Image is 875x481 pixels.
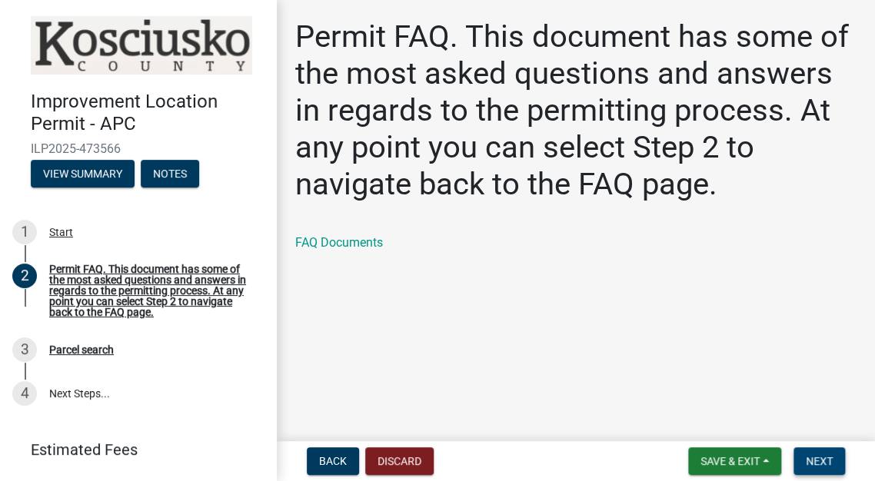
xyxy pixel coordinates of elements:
button: Discard [365,447,434,475]
div: Start [49,227,73,237]
button: Back [307,447,359,475]
button: Save & Exit [688,447,781,475]
h4: Improvement Location Permit - APC [31,91,264,135]
a: FAQ Documents [295,235,383,250]
button: View Summary [31,160,135,187]
span: ILP2025-473566 [31,141,246,156]
span: Save & Exit [700,455,760,467]
button: Next [793,447,845,475]
h1: Permit FAQ. This document has some of the most asked questions and answers in regards to the perm... [295,18,857,203]
a: Estimated Fees [12,434,252,465]
button: Notes [141,160,199,187]
div: 4 [12,381,37,406]
wm-modal-confirm: Summary [31,168,135,181]
span: Next [806,455,833,467]
div: Parcel search [49,344,114,355]
div: Permit FAQ. This document has some of the most asked questions and answers in regards to the perm... [49,264,252,317]
span: Back [319,455,347,467]
div: 3 [12,337,37,362]
img: Kosciusko County, Indiana [31,16,252,75]
wm-modal-confirm: Notes [141,168,199,181]
div: 1 [12,220,37,244]
div: 2 [12,264,37,288]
